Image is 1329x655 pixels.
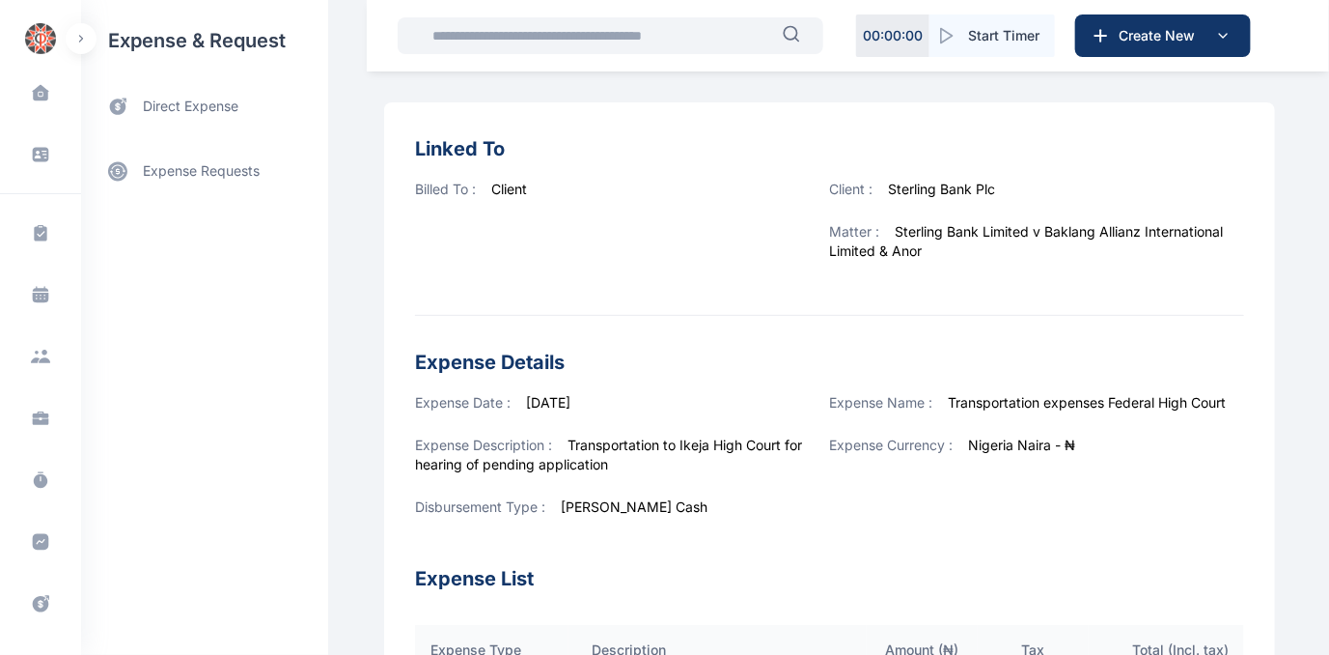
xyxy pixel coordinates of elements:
span: Transportation to Ikeja High Court for hearing of pending application [415,437,802,472]
span: Expense Currency : [830,437,954,453]
span: Nigeria Naira - ₦ [969,437,1076,453]
h3: Expense Details [415,347,1244,378]
span: Expense Description : [415,437,552,453]
span: direct expense [143,97,238,117]
h3: Linked To [415,133,1244,164]
span: [DATE] [526,394,570,411]
div: expense requests [81,132,328,194]
button: Create New [1075,14,1251,57]
span: Expense Name : [830,394,933,411]
span: Start Timer [968,26,1039,45]
a: expense requests [81,148,328,194]
span: Billed To : [415,181,476,197]
span: Client : [830,181,873,197]
span: Create New [1111,26,1211,45]
span: Disbursement Type : [415,498,545,515]
button: Start Timer [929,14,1055,57]
span: Matter : [830,223,880,240]
span: Expense Date : [415,394,511,411]
span: Transportation expenses Federal High Court [949,394,1227,411]
h3: Expense List [415,540,1244,594]
p: 00 : 00 : 00 [863,26,923,45]
span: [PERSON_NAME] Cash [561,498,707,515]
span: Sterling Bank Limited v Baklang Allianz International Limited & Anor [830,223,1224,259]
span: Sterling Bank Plc [889,181,996,197]
a: direct expense [81,81,328,132]
span: Client [491,181,527,197]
